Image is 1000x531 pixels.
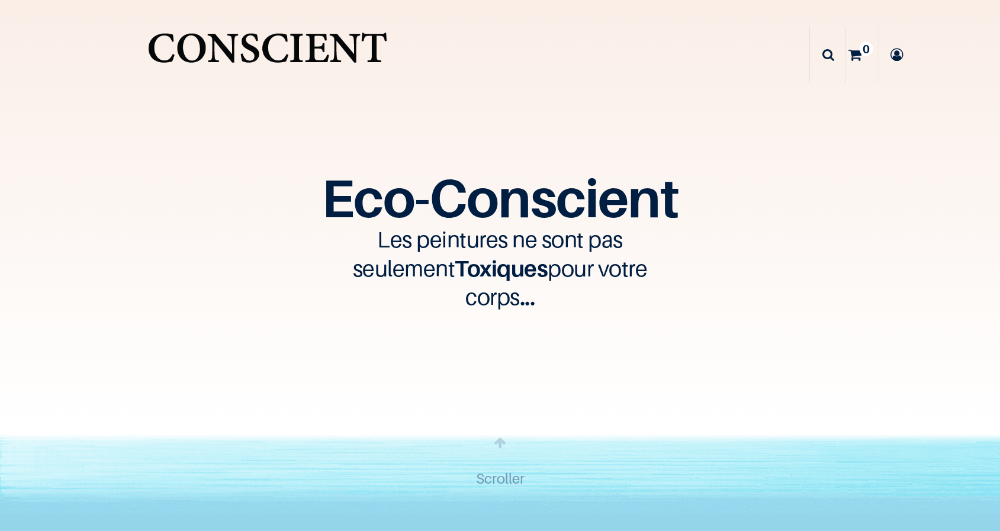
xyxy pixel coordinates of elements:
[323,226,678,312] h3: Les peintures ne sont pas seulement pour votre corps
[95,176,906,219] h1: Eco-Conscient
[144,24,390,86] a: Logo of Conscient
[144,24,390,86] img: Conscient
[520,284,535,310] span: ...
[845,27,879,83] a: 0
[860,41,873,56] sup: 0
[455,255,548,282] span: Toxiques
